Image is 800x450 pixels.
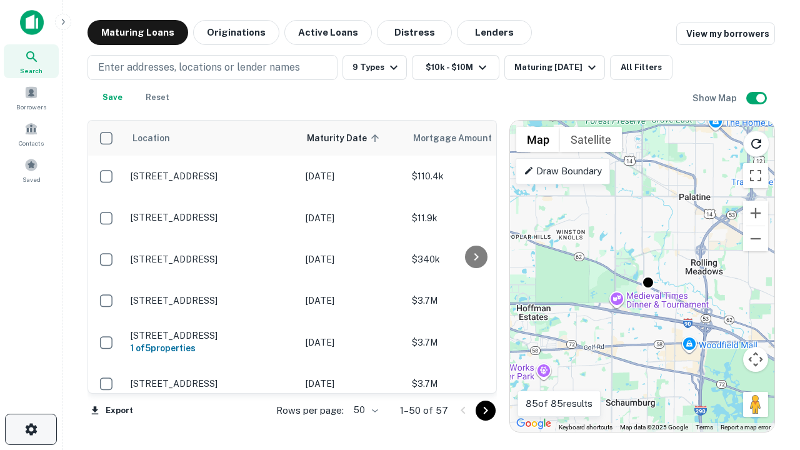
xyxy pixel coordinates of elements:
[4,117,59,151] a: Contacts
[306,294,399,307] p: [DATE]
[276,403,344,418] p: Rows per page:
[513,416,554,432] a: Open this area in Google Maps (opens a new window)
[412,294,537,307] p: $3.7M
[19,138,44,148] span: Contacts
[676,22,775,45] a: View my borrowers
[560,127,622,152] button: Show satellite imagery
[87,401,136,420] button: Export
[457,20,532,45] button: Lenders
[412,336,537,349] p: $3.7M
[513,416,554,432] img: Google
[743,201,768,226] button: Zoom in
[306,211,399,225] p: [DATE]
[87,20,188,45] button: Maturing Loans
[692,91,739,105] h6: Show Map
[131,295,293,306] p: [STREET_ADDRESS]
[137,85,177,110] button: Reset
[406,121,543,156] th: Mortgage Amount
[510,121,774,432] div: 0 0
[610,55,672,80] button: All Filters
[4,153,59,187] a: Saved
[131,171,293,182] p: [STREET_ADDRESS]
[193,20,279,45] button: Originations
[514,60,599,75] div: Maturing [DATE]
[307,131,383,146] span: Maturity Date
[743,163,768,188] button: Toggle fullscreen view
[743,392,768,417] button: Drag Pegman onto the map to open Street View
[131,341,293,355] h6: 1 of 5 properties
[516,127,560,152] button: Show street map
[524,164,602,179] p: Draw Boundary
[131,254,293,265] p: [STREET_ADDRESS]
[526,396,592,411] p: 85 of 85 results
[131,212,293,223] p: [STREET_ADDRESS]
[412,55,499,80] button: $10k - $10M
[131,330,293,341] p: [STREET_ADDRESS]
[476,401,496,421] button: Go to next page
[412,169,537,183] p: $110.4k
[20,10,44,35] img: capitalize-icon.png
[92,85,132,110] button: Save your search to get updates of matches that match your search criteria.
[20,66,42,76] span: Search
[306,377,399,391] p: [DATE]
[412,377,537,391] p: $3.7M
[22,174,41,184] span: Saved
[306,252,399,266] p: [DATE]
[16,102,46,112] span: Borrowers
[87,55,337,80] button: Enter addresses, locations or lender names
[4,81,59,114] a: Borrowers
[743,131,769,157] button: Reload search area
[4,44,59,78] a: Search
[342,55,407,80] button: 9 Types
[306,169,399,183] p: [DATE]
[696,424,713,431] a: Terms (opens in new tab)
[124,121,299,156] th: Location
[737,310,800,370] iframe: Chat Widget
[98,60,300,75] p: Enter addresses, locations or lender names
[504,55,605,80] button: Maturing [DATE]
[559,423,612,432] button: Keyboard shortcuts
[721,424,771,431] a: Report a map error
[743,226,768,251] button: Zoom out
[306,336,399,349] p: [DATE]
[412,252,537,266] p: $340k
[400,403,448,418] p: 1–50 of 57
[377,20,452,45] button: Distress
[132,131,170,146] span: Location
[131,378,293,389] p: [STREET_ADDRESS]
[349,401,380,419] div: 50
[284,20,372,45] button: Active Loans
[413,131,508,146] span: Mortgage Amount
[620,424,688,431] span: Map data ©2025 Google
[299,121,406,156] th: Maturity Date
[412,211,537,225] p: $11.9k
